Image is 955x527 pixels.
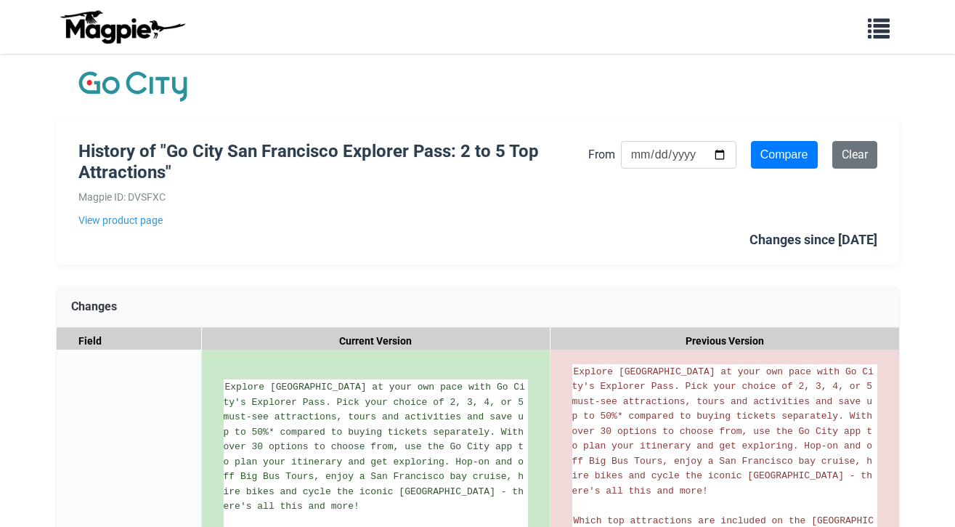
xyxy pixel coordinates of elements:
h1: History of "Go City San Francisco Explorer Pass: 2 to 5 Top Attractions" [78,141,588,183]
img: logo-ab69f6fb50320c5b225c76a69d11143b.png [57,9,187,44]
div: Current Version [202,328,550,355]
a: Clear [832,141,877,169]
div: Field [57,328,202,355]
a: View product page [78,212,588,228]
input: Compare [751,141,818,169]
img: Company Logo [78,68,187,105]
div: Magpie ID: DVSFXC [78,189,588,205]
span: Explore [GEOGRAPHIC_DATA] at your own pace with Go City's Explorer Pass. Pick your choice of 2, 3... [572,366,878,496]
div: Changes since [DATE] [749,230,877,251]
div: Changes [57,286,899,328]
label: From [588,145,615,164]
div: Previous Version [550,328,899,355]
span: Explore [GEOGRAPHIC_DATA] at your own pace with Go City's Explorer Pass. Pick your choice of 2, 3... [224,382,529,512]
